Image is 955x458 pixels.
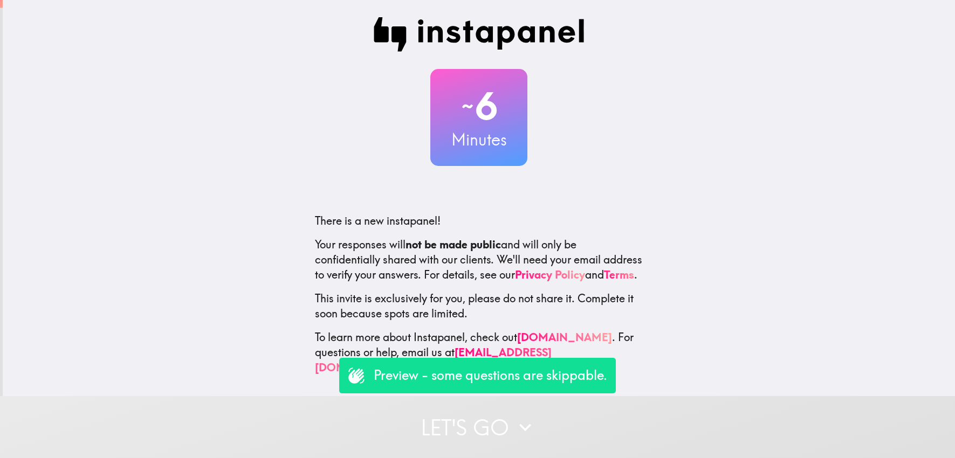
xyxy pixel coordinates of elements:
span: ~ [460,90,475,122]
img: Instapanel [373,17,585,52]
a: [DOMAIN_NAME] [517,330,612,344]
p: Your responses will and will only be confidentially shared with our clients. We'll need your emai... [315,237,643,282]
a: Terms [604,268,634,281]
p: This invite is exclusively for you, please do not share it. Complete it soon because spots are li... [315,291,643,321]
h2: 6 [430,84,527,128]
a: [EMAIL_ADDRESS][DOMAIN_NAME] [315,345,552,374]
h3: Minutes [430,128,527,151]
p: Preview - some questions are skippable. [374,366,607,385]
span: There is a new instapanel! [315,214,441,227]
p: To learn more about Instapanel, check out . For questions or help, email us at . [315,330,643,375]
a: Privacy Policy [515,268,585,281]
b: not be made public [406,238,501,251]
